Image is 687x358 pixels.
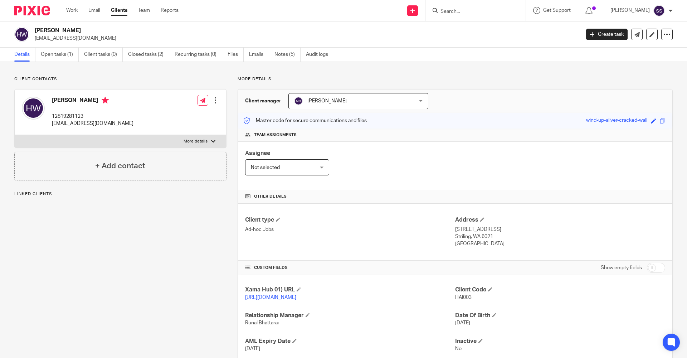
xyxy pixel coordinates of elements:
p: More details [184,139,208,144]
p: [GEOGRAPHIC_DATA] [455,240,665,247]
a: Open tasks (1) [41,48,79,62]
span: No [455,346,462,351]
a: Create task [586,29,628,40]
img: svg%3E [294,97,303,105]
a: Recurring tasks (0) [175,48,222,62]
h4: Client type [245,216,455,224]
a: Team [138,7,150,14]
a: Notes (5) [274,48,301,62]
p: Ad-hoc Jobs [245,226,455,233]
span: HAI003 [455,295,472,300]
span: Team assignments [254,132,297,138]
a: Clients [111,7,127,14]
img: svg%3E [14,27,29,42]
p: [EMAIL_ADDRESS][DOMAIN_NAME] [52,120,133,127]
a: Client tasks (0) [84,48,123,62]
h2: [PERSON_NAME] [35,27,467,34]
h4: + Add contact [95,160,145,171]
span: Other details [254,194,287,199]
h4: Date Of Birth [455,312,665,319]
p: [STREET_ADDRESS] [455,226,665,233]
a: Files [228,48,244,62]
a: Emails [249,48,269,62]
p: Master code for secure communications and files [243,117,367,124]
img: svg%3E [653,5,665,16]
p: More details [238,76,673,82]
p: 12819281123 [52,113,133,120]
a: Audit logs [306,48,333,62]
h4: CUSTOM FIELDS [245,265,455,271]
span: [DATE] [245,346,260,351]
p: [EMAIL_ADDRESS][DOMAIN_NAME] [35,35,575,42]
p: [PERSON_NAME] [610,7,650,14]
h4: Relationship Manager [245,312,455,319]
p: Linked clients [14,191,226,197]
span: [PERSON_NAME] [307,98,347,103]
h4: Address [455,216,665,224]
span: Assignee [245,150,270,156]
h4: Inactive [455,338,665,345]
h4: Xama Hub 01) URL [245,286,455,294]
a: Details [14,48,35,62]
p: Client contacts [14,76,226,82]
h4: [PERSON_NAME] [52,97,133,106]
p: Striling, WA 6021 [455,233,665,240]
a: Closed tasks (2) [128,48,169,62]
h3: Client manager [245,97,281,105]
label: Show empty fields [601,264,642,271]
img: svg%3E [22,97,45,120]
span: Runal Bhattarai [245,320,279,325]
a: Reports [161,7,179,14]
i: Primary [102,97,109,104]
img: Pixie [14,6,50,15]
h4: AML Expiry Date [245,338,455,345]
span: [DATE] [455,320,470,325]
span: Get Support [543,8,571,13]
a: Email [88,7,100,14]
span: Not selected [251,165,280,170]
h4: Client Code [455,286,665,294]
div: wind-up-silver-cracked-wall [586,117,647,125]
a: [URL][DOMAIN_NAME] [245,295,296,300]
input: Search [440,9,504,15]
a: Work [66,7,78,14]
